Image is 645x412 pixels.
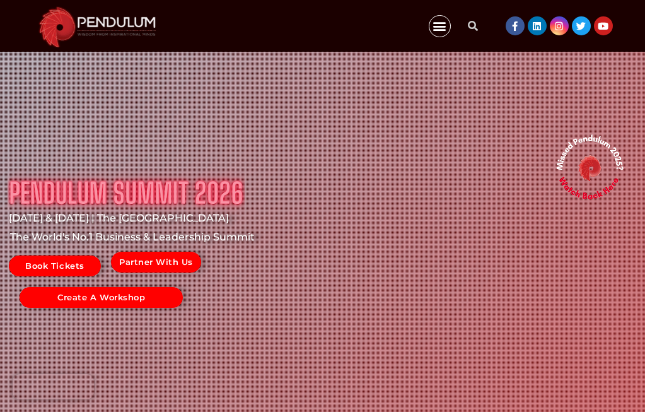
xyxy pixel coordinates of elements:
iframe: Brevo live chat [13,374,94,399]
a: Book Tickets [9,256,101,276]
img: cropped-cropped-Pendulum-Summit-Logo-Website.png [32,4,163,49]
div: Menu Toggle [429,15,451,37]
rs-layer: The World's No.1 Business & Leadership Summit [10,229,257,245]
a: Create A Workshop [20,287,183,308]
div: Search [460,13,485,38]
a: Partner With Us [111,252,201,273]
